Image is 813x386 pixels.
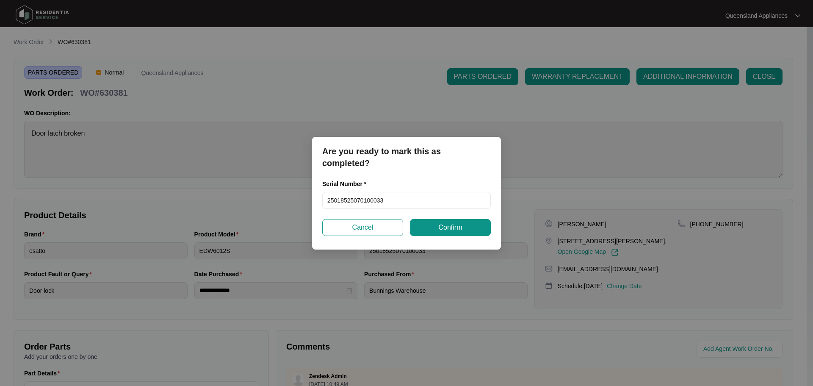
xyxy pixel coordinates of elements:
button: Confirm [410,219,491,236]
button: Cancel [322,219,403,236]
label: Serial Number * [322,180,373,188]
span: Cancel [352,222,373,233]
p: completed? [322,157,491,169]
p: Are you ready to mark this as [322,145,491,157]
span: Confirm [438,222,462,233]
